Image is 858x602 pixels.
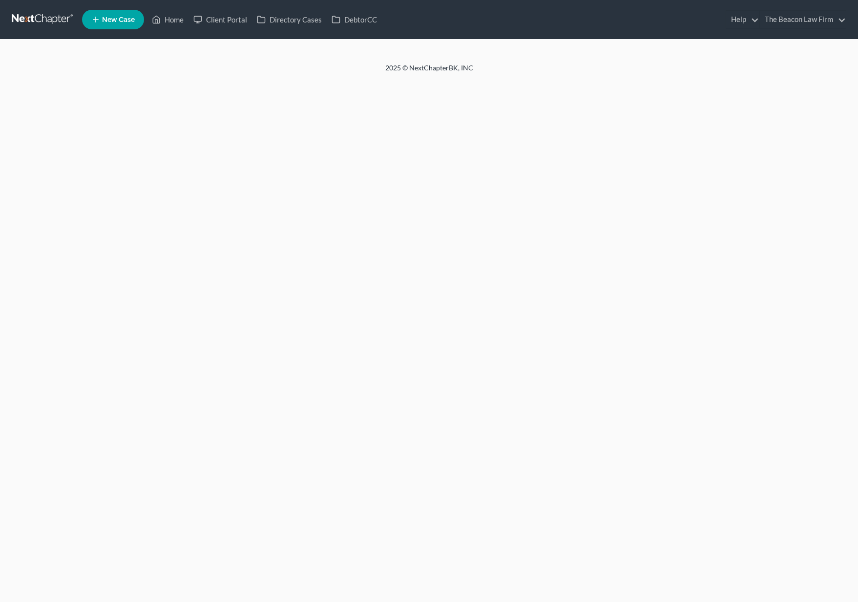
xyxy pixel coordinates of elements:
[327,11,382,28] a: DebtorCC
[760,11,846,28] a: The Beacon Law Firm
[252,11,327,28] a: Directory Cases
[82,10,144,29] new-legal-case-button: New Case
[188,11,252,28] a: Client Portal
[726,11,759,28] a: Help
[151,63,708,81] div: 2025 © NextChapterBK, INC
[147,11,188,28] a: Home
